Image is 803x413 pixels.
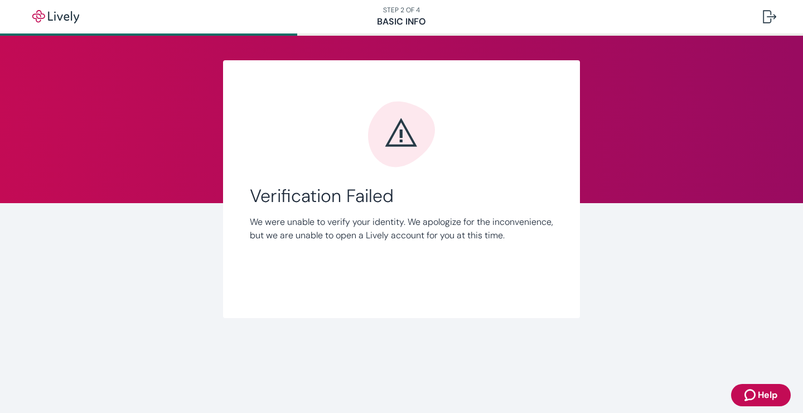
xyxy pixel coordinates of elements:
svg: Error icon [368,100,435,167]
span: Help [758,388,777,402]
svg: Zendesk support icon [744,388,758,402]
span: Verification Failed [250,185,553,206]
p: We were unable to verify your identity. We apologize for the inconvenience, but we are unable to ... [250,215,553,242]
button: Zendesk support iconHelp [731,384,791,406]
img: Lively [25,10,87,23]
button: Log out [754,3,785,30]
